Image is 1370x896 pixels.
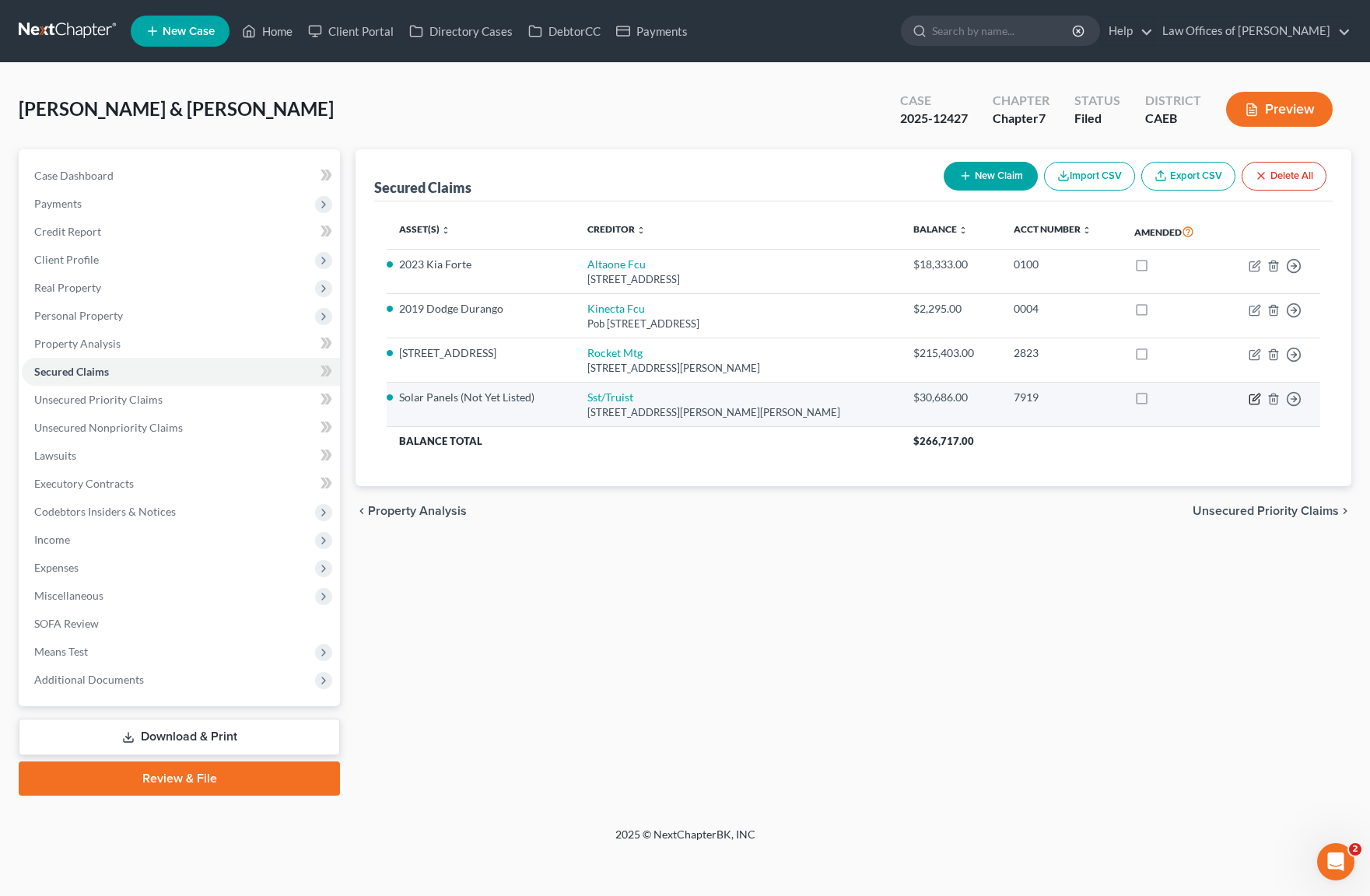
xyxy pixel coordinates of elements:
[34,617,99,630] span: SOFA Review
[587,361,888,376] div: [STREET_ADDRESS][PERSON_NAME]
[520,17,608,45] a: DebtorCC
[587,405,888,420] div: [STREET_ADDRESS][PERSON_NAME][PERSON_NAME]
[34,393,163,406] span: Unsecured Priority Claims
[34,281,101,294] span: Real Property
[932,16,1074,45] input: Search by name...
[34,561,79,574] span: Expenses
[1122,214,1221,250] th: Amended
[22,162,340,190] a: Case Dashboard
[34,365,109,378] span: Secured Claims
[587,223,646,235] a: Creditor unfold_more
[587,390,633,404] a: Sst/Truist
[913,301,989,317] div: $2,295.00
[587,257,646,271] a: Altaone Fcu
[34,197,82,210] span: Payments
[1193,505,1339,517] span: Unsecured Priority Claims
[1044,162,1135,191] button: Import CSV
[19,97,334,120] span: [PERSON_NAME] & [PERSON_NAME]
[387,427,901,455] th: Balance Total
[900,110,968,128] div: 2025-12427
[399,223,450,235] a: Asset(s) unfold_more
[1317,843,1354,880] iframe: Intercom live chat
[608,17,696,45] a: Payments
[1226,92,1333,127] button: Preview
[1082,226,1091,235] i: unfold_more
[401,17,520,45] a: Directory Cases
[34,337,121,350] span: Property Analysis
[1074,110,1120,128] div: Filed
[913,390,989,405] div: $30,686.00
[1014,223,1091,235] a: Acct Number unfold_more
[242,827,1129,855] div: 2025 © NextChapterBK, INC
[587,346,643,359] a: Rocket Mtg
[22,414,340,442] a: Unsecured Nonpriority Claims
[1101,17,1153,45] a: Help
[356,505,368,517] i: chevron_left
[1014,301,1109,317] div: 0004
[1014,345,1109,361] div: 2823
[34,421,183,434] span: Unsecured Nonpriority Claims
[22,358,340,386] a: Secured Claims
[1141,162,1235,191] a: Export CSV
[163,26,215,37] span: New Case
[944,162,1038,191] button: New Claim
[441,226,450,235] i: unfold_more
[34,477,134,490] span: Executory Contracts
[913,223,968,235] a: Balance unfold_more
[1039,110,1046,125] span: 7
[399,345,562,361] li: [STREET_ADDRESS]
[636,226,646,235] i: unfold_more
[1145,92,1201,110] div: District
[22,470,340,498] a: Executory Contracts
[399,390,562,405] li: Solar Panels (Not Yet Listed)
[34,673,144,686] span: Additional Documents
[900,92,968,110] div: Case
[913,345,989,361] div: $215,403.00
[1014,257,1109,272] div: 0100
[19,761,340,796] a: Review & File
[34,309,123,322] span: Personal Property
[356,505,467,517] button: chevron_left Property Analysis
[34,505,176,518] span: Codebtors Insiders & Notices
[1014,390,1109,405] div: 7919
[1242,162,1326,191] button: Delete All
[34,589,103,602] span: Miscellaneous
[34,449,76,462] span: Lawsuits
[22,386,340,414] a: Unsecured Priority Claims
[587,272,888,287] div: [STREET_ADDRESS]
[22,442,340,470] a: Lawsuits
[368,505,467,517] span: Property Analysis
[22,610,340,638] a: SOFA Review
[34,225,101,238] span: Credit Report
[1193,505,1351,517] button: Unsecured Priority Claims chevron_right
[1074,92,1120,110] div: Status
[34,169,114,182] span: Case Dashboard
[1349,843,1361,856] span: 2
[399,257,562,272] li: 2023 Kia Forte
[34,533,70,546] span: Income
[913,257,989,272] div: $18,333.00
[958,226,968,235] i: unfold_more
[234,17,300,45] a: Home
[993,92,1049,110] div: Chapter
[399,301,562,317] li: 2019 Dodge Durango
[34,253,99,266] span: Client Profile
[587,317,888,331] div: Pob [STREET_ADDRESS]
[300,17,401,45] a: Client Portal
[19,719,340,755] a: Download & Print
[1339,505,1351,517] i: chevron_right
[1145,110,1201,128] div: CAEB
[22,218,340,246] a: Credit Report
[22,330,340,358] a: Property Analysis
[34,645,88,658] span: Means Test
[1155,17,1351,45] a: Law Offices of [PERSON_NAME]
[913,435,974,447] span: $266,717.00
[993,110,1049,128] div: Chapter
[587,302,645,315] a: Kinecta Fcu
[374,178,471,197] div: Secured Claims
